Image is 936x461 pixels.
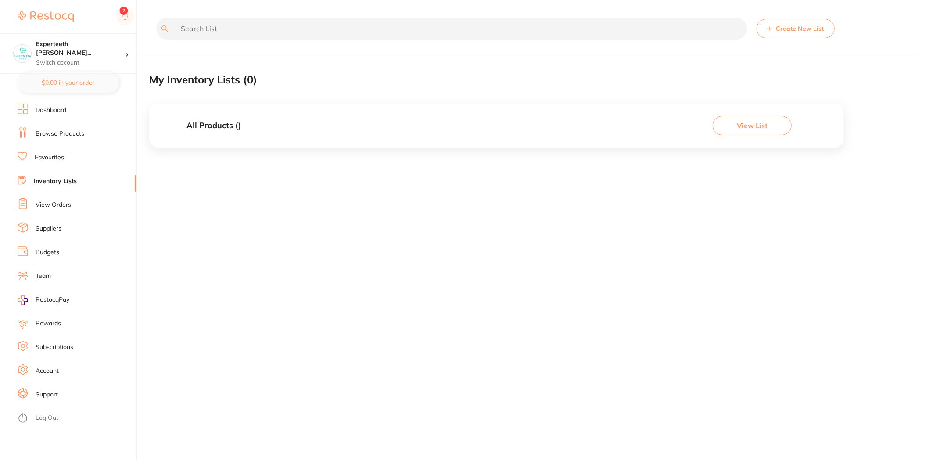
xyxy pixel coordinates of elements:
button: View List [713,116,792,135]
span: RestocqPay [36,295,69,304]
a: Rewards [36,319,61,328]
a: Suppliers [36,224,61,233]
a: Account [36,367,59,375]
a: Budgets [36,248,59,257]
button: $0.00 in your order [18,72,119,93]
img: Experteeth Eastwood West [14,45,31,62]
h2: My Inventory Lists ( 0 ) [149,74,257,86]
a: Subscriptions [36,343,73,352]
a: View Orders [36,201,71,209]
img: RestocqPay [18,295,28,305]
button: Create New List [757,19,835,38]
button: Log Out [18,411,134,425]
a: Dashboard [36,106,66,115]
p: Switch account [36,58,125,67]
a: Inventory Lists [34,177,77,186]
input: Search List [156,18,747,40]
h3: All Products ( ) [186,121,241,130]
a: Favourites [35,153,64,162]
a: Browse Products [36,130,84,138]
a: Restocq Logo [18,7,74,27]
a: Support [36,390,58,399]
a: Team [36,272,51,281]
img: Restocq Logo [18,11,74,22]
h4: Experteeth Eastwood West [36,40,125,57]
a: Log Out [36,414,58,422]
a: RestocqPay [18,295,69,305]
